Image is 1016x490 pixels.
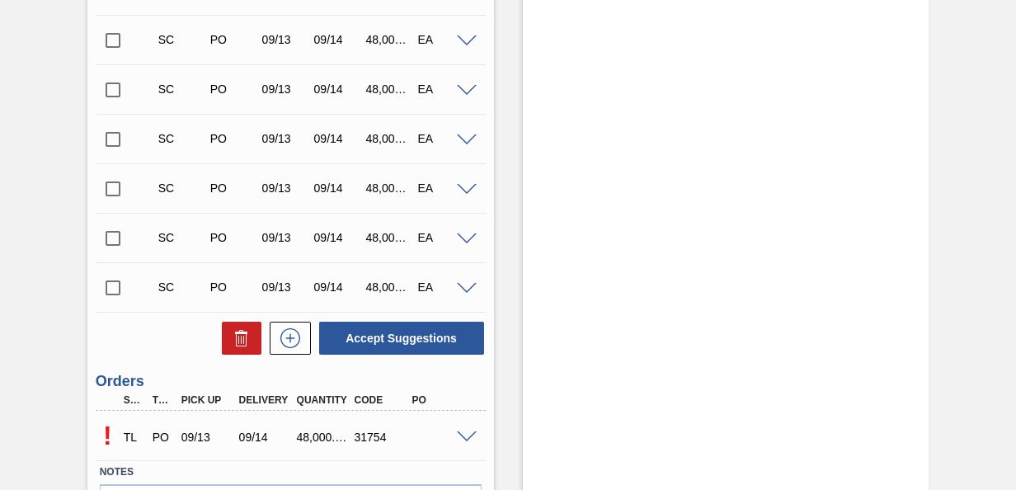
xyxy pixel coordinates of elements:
div: Suggestion Created [154,231,209,244]
div: Purchase order [206,33,261,46]
div: PO [407,394,469,406]
div: 09/13/2025 [258,82,313,96]
div: 09/14/2025 [310,82,365,96]
div: EA [413,33,468,46]
div: 09/14/2025 [310,231,365,244]
div: Pick up [177,394,239,406]
div: EA [413,82,468,96]
div: 09/14/2025 [310,33,365,46]
div: 09/14/2025 [310,181,365,195]
div: 48,000.000 [362,82,416,96]
div: EA [413,280,468,294]
div: 09/13/2025 [177,431,239,444]
div: 09/13/2025 [258,280,313,294]
div: 09/14/2025 [235,431,297,444]
div: 48,000.000 [362,132,416,145]
div: 48,000.000 [362,280,416,294]
div: Accept Suggestions [311,320,486,356]
div: Code [350,394,412,406]
div: Purchase order [206,82,261,96]
div: 09/13/2025 [258,132,313,145]
p: TL [124,431,143,444]
div: 09/13/2025 [258,181,313,195]
div: 48,000.000 [362,33,416,46]
label: Notes [100,460,482,484]
div: Trading Load Composition [120,419,147,455]
div: Purchase order [206,132,261,145]
h3: Orders [96,373,486,390]
div: Purchase order [206,181,261,195]
div: Suggestion Created [154,132,209,145]
div: EA [413,181,468,195]
div: 31754 [350,431,412,444]
div: Purchase order [148,431,176,444]
div: Suggestion Created [154,280,209,294]
button: Accept Suggestions [319,322,484,355]
div: Step [120,394,147,406]
p: Pending Acceptance [96,421,120,451]
div: Delete Suggestions [214,322,261,355]
div: Purchase order [206,231,261,244]
div: 09/14/2025 [310,280,365,294]
div: 48,000.000 [362,181,416,195]
div: Purchase order [206,280,261,294]
div: Suggestion Created [154,33,209,46]
div: 09/13/2025 [258,33,313,46]
div: Suggestion Created [154,82,209,96]
div: EA [413,231,468,244]
div: New suggestion [261,322,311,355]
div: EA [413,132,468,145]
div: Quantity [293,394,355,406]
div: 09/14/2025 [310,132,365,145]
div: Type [148,394,176,406]
div: Suggestion Created [154,181,209,195]
div: 48,000.000 [293,431,355,444]
div: Delivery [235,394,297,406]
div: 09/13/2025 [258,231,313,244]
div: 48,000.000 [362,231,416,244]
